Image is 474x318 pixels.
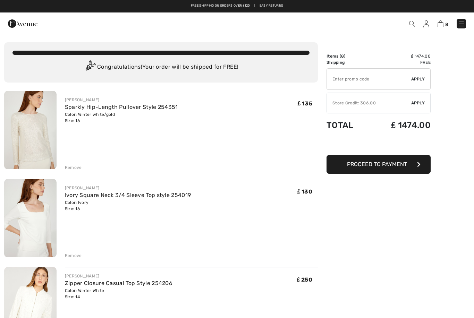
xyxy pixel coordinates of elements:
td: Total [327,113,369,137]
img: Menu [458,20,465,27]
img: Congratulation2.svg [83,60,97,74]
div: [PERSON_NAME] [65,273,172,279]
span: Apply [411,76,425,82]
a: Easy Returns [260,3,283,8]
img: 1ère Avenue [8,17,37,31]
div: Store Credit: 306.00 [327,100,411,106]
td: Shipping [327,59,369,66]
a: Free shipping on orders over ₤120 [191,3,250,8]
div: [PERSON_NAME] [65,97,178,103]
input: Promo code [327,69,411,89]
div: Color: Ivory Size: 16 [65,199,191,212]
img: Search [409,21,415,27]
div: [PERSON_NAME] [65,185,191,191]
span: 8 [341,54,344,59]
div: Color: Winter White Size: 14 [65,287,172,300]
span: 8 [445,22,448,27]
td: Free [369,59,431,66]
div: Congratulations! Your order will be shipped for FREE! [12,60,310,74]
a: Sparkly Hip-Length Pullover Style 254351 [65,104,178,110]
img: Ivory Square Neck 3/4 Sleeve Top style 254019 [4,179,57,257]
a: 8 [438,19,448,28]
div: Remove [65,164,82,171]
td: ₤ 1474.00 [369,53,431,59]
span: ₤ 135 [298,100,312,107]
a: Ivory Square Neck 3/4 Sleeve Top style 254019 [65,192,191,198]
div: Color: Winter white/gold Size: 16 [65,111,178,124]
td: Items ( ) [327,53,369,59]
button: Proceed to Payment [327,155,431,174]
span: ₤ 130 [297,188,312,195]
iframe: PayPal [327,137,431,153]
a: 1ère Avenue [8,20,37,26]
span: ₤ 250 [297,276,312,283]
span: Proceed to Payment [347,161,407,167]
div: Remove [65,252,82,259]
img: Sparkly Hip-Length Pullover Style 254351 [4,91,57,169]
img: Shopping Bag [438,20,443,27]
td: ₤ 1474.00 [369,113,431,137]
img: My Info [423,20,429,27]
span: Apply [411,100,425,106]
a: Zipper Closure Casual Top Style 254206 [65,280,172,286]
